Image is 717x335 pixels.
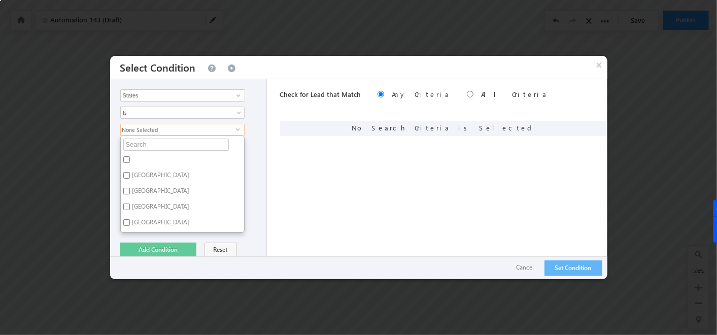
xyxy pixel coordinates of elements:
div: No Search Criteria is Selected [280,121,607,136]
label: [GEOGRAPHIC_DATA] [121,169,200,185]
button: Add Condition [120,243,196,257]
label: [GEOGRAPHIC_DATA] [121,216,200,232]
input: [GEOGRAPHIC_DATA] [123,172,130,179]
label: Any Criteria [392,90,451,98]
button: Reset [204,243,237,257]
a: Is [120,107,245,119]
button: Set Condition [544,260,602,276]
input: [GEOGRAPHIC_DATA] [123,219,130,226]
h3: Select Condition [120,56,196,79]
label: [GEOGRAPHIC_DATA] [121,200,200,216]
label: [GEOGRAPHIC_DATA] [121,185,200,200]
span: Is [121,108,231,117]
input: [GEOGRAPHIC_DATA] [123,204,130,210]
span: None Selected [121,124,236,136]
input: Type to Search [120,89,245,102]
label: All Criteria [482,90,548,98]
span: Check for Lead that Match [280,90,361,98]
input: [GEOGRAPHIC_DATA] [123,188,130,194]
span: select [236,127,244,131]
div: None Selected [120,124,245,136]
button: × [591,56,607,74]
input: Search [123,139,229,151]
a: Show All Items [231,90,244,100]
button: Cancel [506,260,544,275]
